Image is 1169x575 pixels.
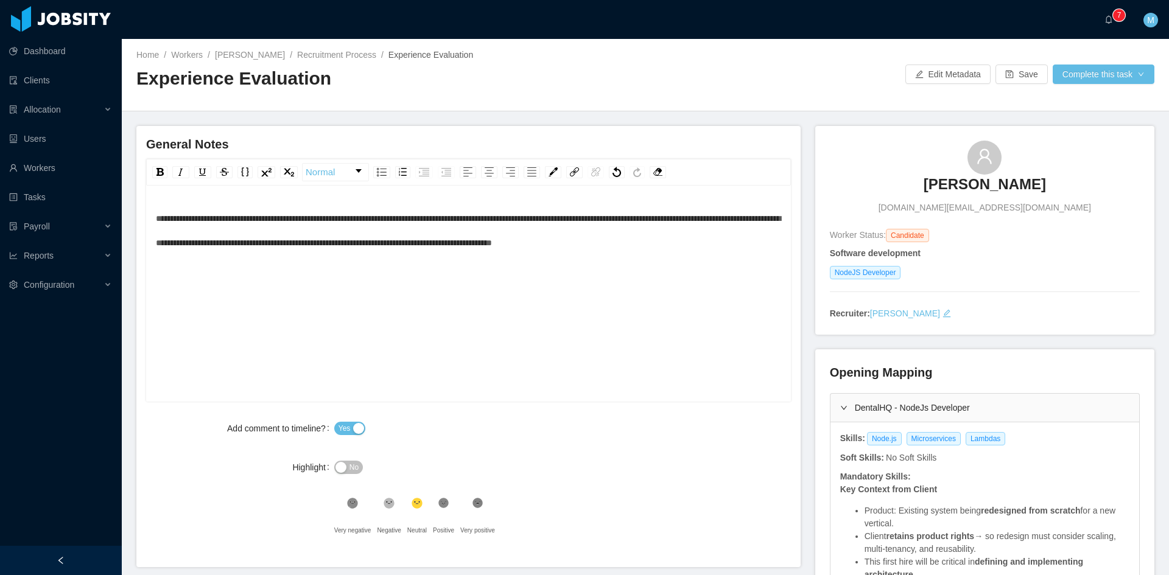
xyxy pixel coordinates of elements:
[156,206,782,419] div: rdw-editor
[542,163,564,181] div: rdw-color-picker
[371,163,457,181] div: rdw-list-control
[907,432,961,445] span: Microservices
[457,163,542,181] div: rdw-textalign-control
[1053,64,1154,84] button: Complete this taskicon: down
[208,50,210,60] span: /
[924,175,1046,201] a: [PERSON_NAME]
[237,166,253,178] div: Monospace
[171,50,203,60] a: Workers
[9,281,18,289] i: icon: setting
[647,163,669,181] div: rdw-remove-control
[566,166,583,178] div: Link
[606,163,647,181] div: rdw-history-control
[886,531,974,541] strong: retains product rights
[1104,15,1113,24] i: icon: bell
[24,105,61,114] span: Allocation
[433,518,454,543] div: Positive
[381,50,384,60] span: /
[840,453,884,462] strong: Soft Skills:
[905,64,991,84] button: icon: editEdit Metadata
[9,68,112,92] a: icon: auditClients
[9,105,18,114] i: icon: solution
[1117,9,1122,21] p: 7
[995,64,1048,84] button: icon: saveSave
[395,166,410,178] div: Ordered
[172,166,189,178] div: Italic
[339,422,351,434] span: Yes
[306,160,335,184] span: Normal
[865,504,1129,530] li: Product: Existing system being for a new vertical.
[302,163,369,181] div: rdw-dropdown
[438,166,455,178] div: Outdent
[24,251,54,260] span: Reports
[840,484,937,494] strong: Key Context from Client
[886,229,929,242] span: Candidate
[924,175,1046,194] h3: [PERSON_NAME]
[830,394,1139,422] div: icon: rightDentalHQ - NodeJs Developer
[9,127,112,151] a: icon: robotUsers
[943,309,951,318] i: icon: edit
[415,166,433,178] div: Indent
[146,159,791,402] div: rdw-wrapper
[481,166,497,178] div: Center
[303,164,368,181] a: Block Type
[830,364,933,381] h4: Opening Mapping
[976,148,993,165] i: icon: user
[290,50,292,60] span: /
[9,251,18,260] i: icon: line-chart
[1113,9,1125,21] sup: 7
[865,530,1129,556] li: Client → so redesign must consider scaling, multi-tenancy, and reusability.
[152,166,167,178] div: Bold
[564,163,606,181] div: rdw-link-control
[24,280,74,290] span: Configuration
[840,433,865,443] strong: Skills:
[885,451,938,464] div: No Soft Skills
[388,50,473,60] span: Experience Evaluation
[830,266,901,279] span: NodeJS Developer
[588,166,604,178] div: Unlink
[830,308,870,318] strong: Recruiter:
[373,166,390,178] div: Unordered
[630,166,645,178] div: Redo
[9,39,112,63] a: icon: pie-chartDashboard
[297,50,376,60] a: Recruitment Process
[460,166,476,178] div: Left
[609,166,625,178] div: Undo
[334,518,371,543] div: Very negative
[136,66,645,91] h2: Experience Evaluation
[870,308,940,318] a: [PERSON_NAME]
[215,50,285,60] a: [PERSON_NAME]
[194,166,211,178] div: Underline
[9,222,18,231] i: icon: file-protect
[981,506,1080,515] strong: redesigned from scratch
[502,166,519,178] div: Right
[830,230,886,240] span: Worker Status:
[292,462,334,472] label: Highlight
[24,221,50,231] span: Payroll
[150,163,300,181] div: rdw-inline-control
[280,166,298,178] div: Subscript
[650,166,666,178] div: Remove
[300,163,371,181] div: rdw-block-control
[216,166,233,178] div: Strikethrough
[146,136,791,153] h4: General Notes
[164,50,166,60] span: /
[1147,13,1154,27] span: M
[258,166,275,178] div: Superscript
[349,461,359,473] span: No
[867,432,902,445] span: Node.js
[840,404,848,411] i: icon: right
[524,166,540,178] div: Justify
[966,432,1005,445] span: Lambdas
[377,518,401,543] div: Negative
[227,423,334,433] label: Add comment to timeline?
[9,156,112,180] a: icon: userWorkers
[136,50,159,60] a: Home
[460,518,495,543] div: Very positive
[830,248,921,258] strong: Software development
[9,185,112,209] a: icon: profileTasks
[879,201,1091,214] span: [DOMAIN_NAME][EMAIL_ADDRESS][DOMAIN_NAME]
[146,159,791,186] div: rdw-toolbar
[407,518,427,543] div: Neutral
[840,472,911,481] strong: Mandatory Skills:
